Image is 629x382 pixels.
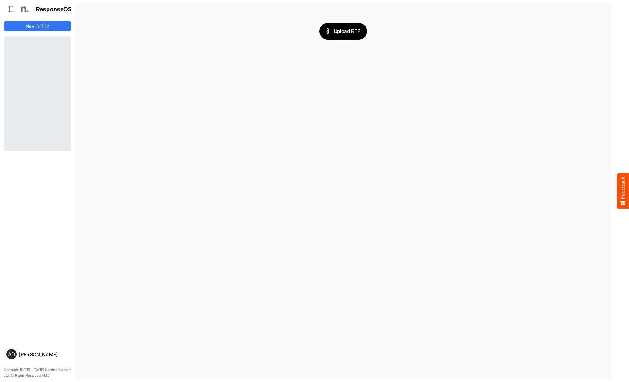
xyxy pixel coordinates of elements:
[36,6,72,13] h1: ResponseOS
[8,352,15,357] span: AD
[4,21,71,31] button: New RFP
[326,27,360,35] span: Upload RFP
[4,36,71,151] div: Loading...
[4,367,71,378] p: Copyright [DATE] - [DATE] Northell Partners Ltd. All Rights Reserved. v1.1.0
[319,23,367,40] button: Upload RFP
[617,173,629,209] button: Feedback
[18,3,30,16] img: Northell
[19,352,69,357] div: [PERSON_NAME]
